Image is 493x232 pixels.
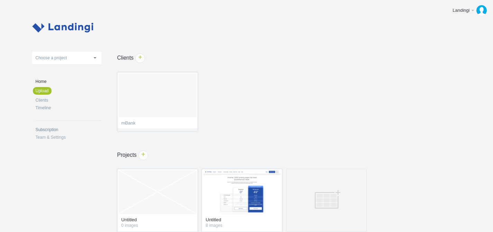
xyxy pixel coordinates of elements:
[135,53,145,63] a: +
[33,87,52,95] a: Upload
[203,170,281,214] img: landingi_gs3t79_v4_thumb.jpg
[119,170,197,214] a: empty
[206,217,278,224] a: Untitled
[453,7,470,14] div: Landingi
[476,5,487,16] img: 3f630892c568204773eadf6b2c534070
[286,169,367,232] a: Drag an image here or click to create a new project
[139,151,148,160] span: +
[117,72,198,131] a: mBank
[36,98,101,102] a: Clients
[36,135,101,139] a: Team & Settings
[121,121,194,128] span: mBank
[121,224,194,228] em: 0 images
[36,55,67,60] span: Choose a project
[447,3,490,17] a: Landingi
[36,106,101,110] a: Timeline
[36,79,101,84] a: Home
[32,23,93,33] img: landingi-logo_20200813074244.png
[101,55,471,61] h1: Clients
[101,152,471,158] h1: Projects
[36,128,101,132] a: Subscription
[121,217,194,224] a: Untitled
[136,54,145,63] span: +
[206,224,278,228] em: 8 images
[138,151,148,160] a: +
